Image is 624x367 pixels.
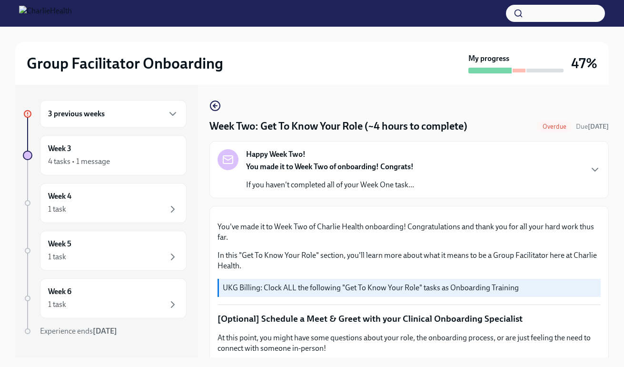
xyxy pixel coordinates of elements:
[576,122,609,131] span: Due
[48,191,71,202] h6: Week 4
[23,183,187,223] a: Week 41 task
[246,149,306,160] strong: Happy Week Two!
[48,299,66,310] div: 1 task
[218,222,601,243] p: You've made it to Week Two of Charlie Health onboarding! Congratulations and thank you for all yo...
[23,278,187,318] a: Week 61 task
[48,252,66,262] div: 1 task
[48,286,71,297] h6: Week 6
[40,100,187,128] div: 3 previous weeks
[537,123,572,130] span: Overdue
[209,119,467,133] h4: Week Two: Get To Know Your Role (~4 hours to complete)
[218,333,601,354] p: At this point, you might have some questions about your role, the onboarding process, or are just...
[23,135,187,175] a: Week 34 tasks • 1 message
[40,326,117,336] span: Experience ends
[48,204,66,214] div: 1 task
[588,122,609,131] strong: [DATE]
[223,283,597,293] p: UKG Billing: Clock ALL the following "Get To Know Your Role" tasks as Onboarding Training
[246,162,414,171] strong: You made it to Week Two of onboarding! Congrats!
[93,326,117,336] strong: [DATE]
[218,250,601,271] p: In this "Get To Know Your Role" section, you'll learn more about what it means to be a Group Faci...
[576,122,609,131] span: August 18th, 2025 10:00
[218,313,601,325] p: [Optional] Schedule a Meet & Greet with your Clinical Onboarding Specialist
[23,231,187,271] a: Week 51 task
[571,55,597,72] h3: 47%
[468,53,509,64] strong: My progress
[48,239,71,249] h6: Week 5
[246,180,414,190] p: If you haven't completed all of your Week One task...
[48,156,110,167] div: 4 tasks • 1 message
[19,6,72,21] img: CharlieHealth
[27,54,223,73] h2: Group Facilitator Onboarding
[48,143,71,154] h6: Week 3
[48,109,105,119] h6: 3 previous weeks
